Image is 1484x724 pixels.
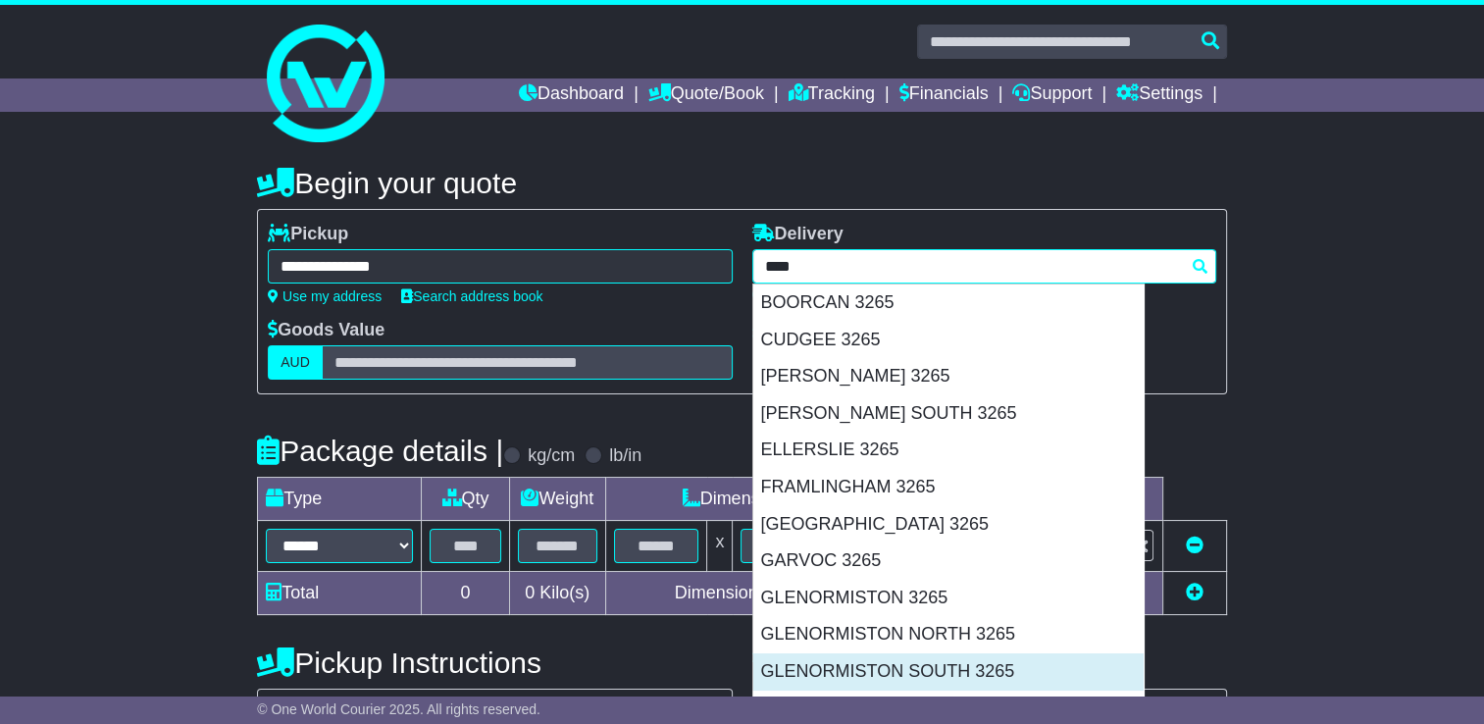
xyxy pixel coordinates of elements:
label: Delivery [752,224,844,245]
div: GLENORMISTON 3265 [753,580,1144,617]
a: Support [1012,78,1092,112]
div: [PERSON_NAME] 3265 [753,358,1144,395]
h4: Begin your quote [257,167,1227,199]
a: Dashboard [519,78,624,112]
div: [GEOGRAPHIC_DATA] 3265 [753,506,1144,543]
label: AUD [268,345,323,380]
td: Kilo(s) [509,572,605,615]
a: Tracking [789,78,875,112]
td: Dimensions (L x W x H) [605,478,961,521]
a: Financials [899,78,989,112]
div: [PERSON_NAME] SOUTH 3265 [753,395,1144,433]
label: Goods Value [268,320,384,341]
td: Weight [509,478,605,521]
td: Dimensions in Centimetre(s) [605,572,961,615]
label: lb/in [609,445,641,467]
div: GLENORMISTON NORTH 3265 [753,616,1144,653]
div: ELLERSLIE 3265 [753,432,1144,469]
a: Quote/Book [648,78,764,112]
div: GARVOC 3265 [753,543,1144,580]
a: Settings [1116,78,1203,112]
h4: Pickup Instructions [257,646,732,679]
td: Total [258,572,422,615]
div: CUDGEE 3265 [753,322,1144,359]
td: Qty [422,478,510,521]
a: Remove this item [1186,536,1203,555]
span: © One World Courier 2025. All rights reserved. [257,701,540,717]
div: FRAMLINGHAM 3265 [753,469,1144,506]
span: 0 [525,583,535,602]
a: Use my address [268,288,382,304]
h4: Package details | [257,435,503,467]
div: BOORCAN 3265 [753,284,1144,322]
a: Add new item [1186,583,1203,602]
typeahead: Please provide city [752,249,1216,284]
a: Search address book [401,288,542,304]
label: kg/cm [528,445,575,467]
div: GLENORMISTON SOUTH 3265 [753,653,1144,691]
td: 0 [422,572,510,615]
label: Pickup [268,224,348,245]
td: x [707,521,733,572]
td: Type [258,478,422,521]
